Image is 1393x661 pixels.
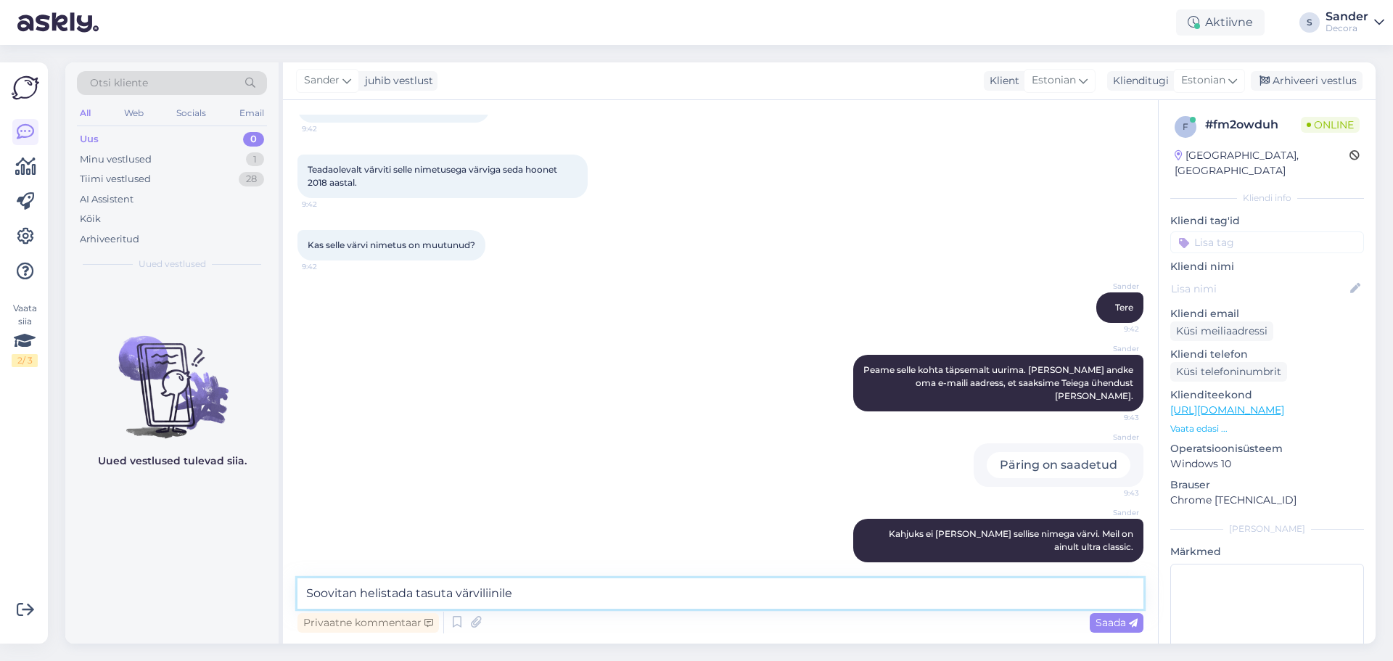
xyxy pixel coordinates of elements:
[12,354,38,367] div: 2 / 3
[1115,302,1133,313] span: Tere
[80,192,133,207] div: AI Assistent
[80,212,101,226] div: Kõik
[1326,11,1368,22] div: Sander
[1170,544,1364,559] p: Märkmed
[1171,281,1347,297] input: Lisa nimi
[12,302,38,367] div: Vaata siia
[80,152,152,167] div: Minu vestlused
[1170,306,1364,321] p: Kliendi email
[121,104,147,123] div: Web
[65,310,279,440] img: No chats
[1085,324,1139,334] span: 9:42
[1170,192,1364,205] div: Kliendi info
[1205,116,1301,134] div: # fm2owduh
[987,452,1130,478] div: Päring on saadetud
[1181,73,1225,89] span: Estonian
[302,261,356,272] span: 9:42
[1170,477,1364,493] p: Brauser
[1170,522,1364,535] div: [PERSON_NAME]
[297,613,439,633] div: Privaatne kommentaar
[1170,321,1273,341] div: Küsi meiliaadressi
[359,73,433,89] div: juhib vestlust
[984,73,1019,89] div: Klient
[297,578,1143,609] textarea: Soovitan helistada tasuta värviliinile
[1107,73,1169,89] div: Klienditugi
[1170,362,1287,382] div: Küsi telefoninumbrit
[1032,73,1076,89] span: Estonian
[1096,616,1138,629] span: Saada
[1085,343,1139,354] span: Sander
[243,132,264,147] div: 0
[1251,71,1363,91] div: Arhiveeri vestlus
[1183,121,1188,132] span: f
[308,239,475,250] span: Kas selle värvi nimetus on muutunud?
[302,199,356,210] span: 9:42
[98,453,247,469] p: Uued vestlused tulevad siia.
[77,104,94,123] div: All
[237,104,267,123] div: Email
[302,123,356,134] span: 9:42
[1299,12,1320,33] div: S
[1085,507,1139,518] span: Sander
[1085,412,1139,423] span: 9:43
[863,364,1135,401] span: Peame selle kohta täpsemalt uurima. [PERSON_NAME] andke oma e-maili aadress, et saaksime Teiega ü...
[80,132,99,147] div: Uus
[1326,22,1368,34] div: Decora
[139,258,206,271] span: Uued vestlused
[1170,387,1364,403] p: Klienditeekond
[1170,259,1364,274] p: Kliendi nimi
[1085,432,1139,443] span: Sander
[80,172,151,186] div: Tiimi vestlused
[80,232,139,247] div: Arhiveeritud
[173,104,209,123] div: Socials
[1170,441,1364,456] p: Operatsioonisüsteem
[1176,9,1265,36] div: Aktiivne
[1326,11,1384,34] a: SanderDecora
[12,74,39,102] img: Askly Logo
[308,164,559,188] span: Teadaolevalt värviti selle nimetusega värviga seda hoonet 2018 aastal.
[239,172,264,186] div: 28
[246,152,264,167] div: 1
[1170,456,1364,472] p: Windows 10
[1170,231,1364,253] input: Lisa tag
[1085,281,1139,292] span: Sander
[1170,493,1364,508] p: Chrome [TECHNICAL_ID]
[90,75,148,91] span: Otsi kliente
[1170,403,1284,416] a: [URL][DOMAIN_NAME]
[304,73,340,89] span: Sander
[1170,422,1364,435] p: Vaata edasi ...
[1170,213,1364,229] p: Kliendi tag'id
[1301,117,1360,133] span: Online
[889,528,1135,552] span: Kahjuks ei [PERSON_NAME] sellise nimega värvi. Meil on ainult ultra classic.
[1170,347,1364,362] p: Kliendi telefon
[1085,563,1139,574] span: 9:51
[1175,148,1349,178] div: [GEOGRAPHIC_DATA], [GEOGRAPHIC_DATA]
[1085,488,1139,498] span: 9:43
